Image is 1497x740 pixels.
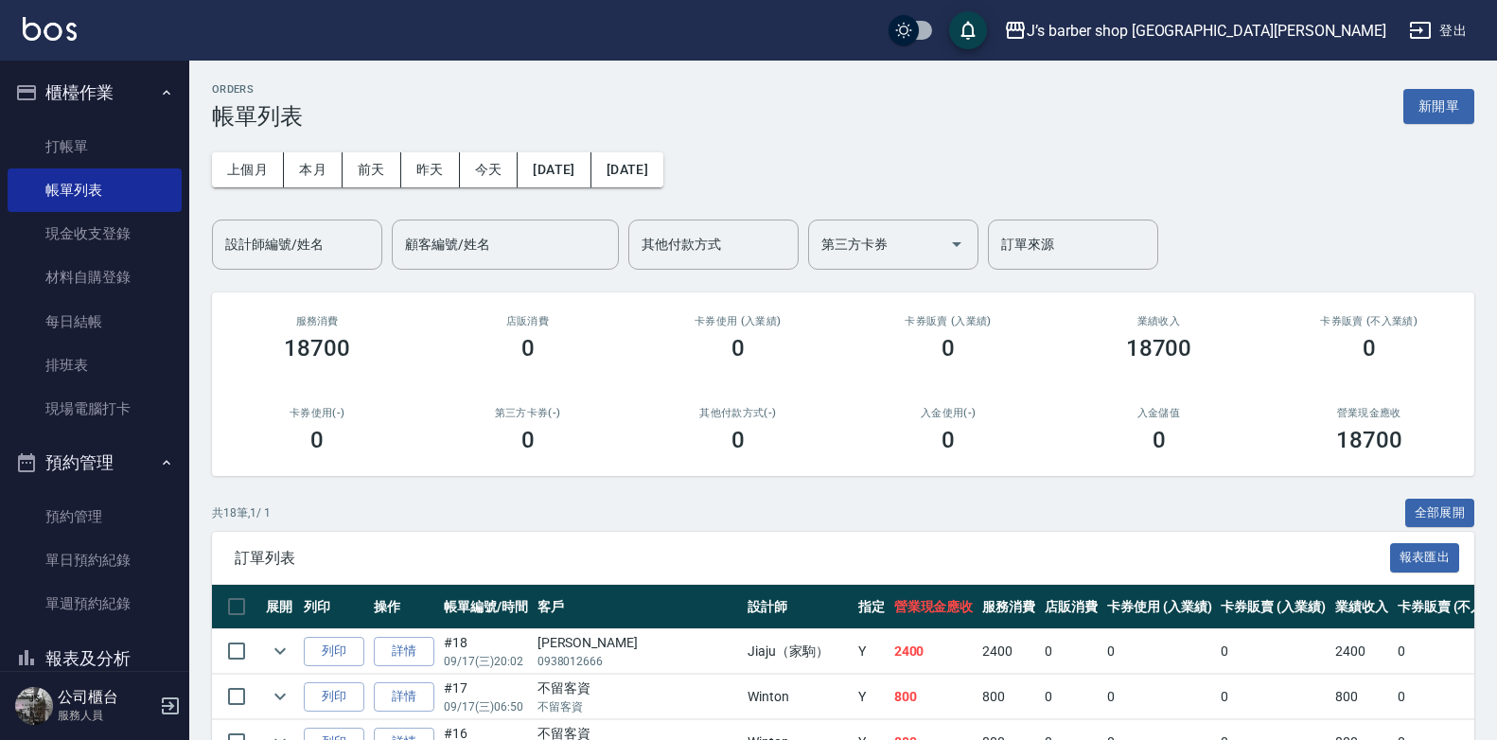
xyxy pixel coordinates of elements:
button: 今天 [460,152,519,187]
th: 服務消費 [977,585,1040,629]
td: Y [854,629,889,674]
a: 報表匯出 [1390,548,1460,566]
th: 操作 [369,585,439,629]
h3: 0 [310,427,324,453]
button: 登出 [1401,13,1474,48]
th: 卡券使用 (入業績) [1102,585,1217,629]
a: 單週預約紀錄 [8,582,182,625]
a: 預約管理 [8,495,182,538]
th: 指定 [854,585,889,629]
button: expand row [266,682,294,711]
p: 共 18 筆, 1 / 1 [212,504,271,521]
div: 不留客資 [537,678,739,698]
a: 打帳單 [8,125,182,168]
th: 業績收入 [1330,585,1393,629]
a: 每日結帳 [8,300,182,344]
h2: 卡券使用 (入業績) [656,315,820,327]
td: 800 [1330,675,1393,719]
p: 服務人員 [58,707,154,724]
td: 0 [1102,629,1217,674]
a: 新開單 [1403,97,1474,115]
p: 09/17 (三) 20:02 [444,653,528,670]
button: J’s barber shop [GEOGRAPHIC_DATA][PERSON_NAME] [996,11,1394,50]
th: 帳單編號/時間 [439,585,533,629]
td: 2400 [1330,629,1393,674]
button: 櫃檯作業 [8,68,182,117]
td: 2400 [977,629,1040,674]
button: 新開單 [1403,89,1474,124]
button: 本月 [284,152,343,187]
a: 詳情 [374,637,434,666]
a: 現場電腦打卡 [8,387,182,431]
h2: 其他付款方式(-) [656,407,820,419]
h2: 卡券販賣 (入業績) [866,315,1030,327]
h3: 服務消費 [235,315,399,327]
h2: 店販消費 [445,315,609,327]
td: #18 [439,629,533,674]
td: 0 [1102,675,1217,719]
button: 預約管理 [8,438,182,487]
h2: 業績收入 [1076,315,1241,327]
a: 現金收支登錄 [8,212,182,255]
button: [DATE] [518,152,590,187]
td: 0 [1216,629,1330,674]
th: 設計師 [743,585,853,629]
h5: 公司櫃台 [58,688,154,707]
td: Jiaju（家駒） [743,629,853,674]
h2: 入金使用(-) [866,407,1030,419]
h2: 卡券販賣 (不入業績) [1287,315,1452,327]
h3: 0 [1153,427,1166,453]
a: 排班表 [8,344,182,387]
h2: 第三方卡券(-) [445,407,609,419]
button: 報表匯出 [1390,543,1460,573]
td: 800 [977,675,1040,719]
td: 0 [1040,675,1102,719]
h3: 0 [942,335,955,361]
td: 800 [889,675,978,719]
h3: 18700 [284,335,350,361]
p: 09/17 (三) 06:50 [444,698,528,715]
a: 詳情 [374,682,434,712]
td: 0 [1040,629,1102,674]
h2: ORDERS [212,83,303,96]
button: [DATE] [591,152,663,187]
button: Open [942,229,972,259]
button: 全部展開 [1405,499,1475,528]
div: J’s barber shop [GEOGRAPHIC_DATA][PERSON_NAME] [1027,19,1386,43]
th: 列印 [299,585,369,629]
button: save [949,11,987,49]
span: 訂單列表 [235,549,1390,568]
h3: 18700 [1126,335,1192,361]
th: 卡券販賣 (入業績) [1216,585,1330,629]
td: #17 [439,675,533,719]
h3: 0 [1363,335,1376,361]
th: 展開 [261,585,299,629]
button: 上個月 [212,152,284,187]
h3: 0 [731,427,745,453]
h3: 0 [731,335,745,361]
img: Logo [23,17,77,41]
td: 2400 [889,629,978,674]
h3: 0 [521,335,535,361]
h2: 卡券使用(-) [235,407,399,419]
td: 0 [1216,675,1330,719]
th: 客戶 [533,585,744,629]
td: Winton [743,675,853,719]
a: 帳單列表 [8,168,182,212]
button: 昨天 [401,152,460,187]
button: 列印 [304,637,364,666]
img: Person [15,687,53,725]
a: 材料自購登錄 [8,255,182,299]
button: 前天 [343,152,401,187]
a: 單日預約紀錄 [8,538,182,582]
div: [PERSON_NAME] [537,633,739,653]
button: expand row [266,637,294,665]
button: 列印 [304,682,364,712]
p: 不留客資 [537,698,739,715]
th: 營業現金應收 [889,585,978,629]
button: 報表及分析 [8,634,182,683]
h2: 營業現金應收 [1287,407,1452,419]
td: Y [854,675,889,719]
th: 店販消費 [1040,585,1102,629]
h3: 帳單列表 [212,103,303,130]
